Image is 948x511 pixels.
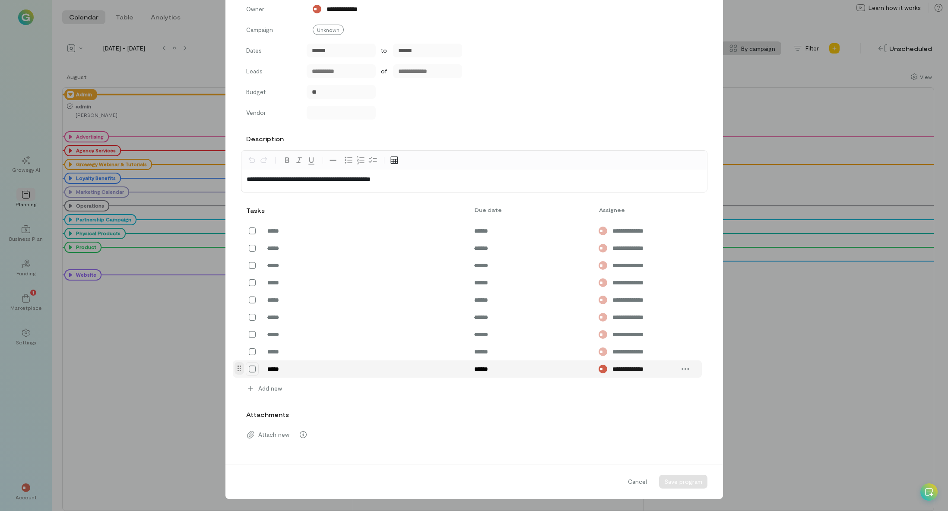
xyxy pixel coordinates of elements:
[246,46,298,55] label: Dates
[246,88,298,99] label: Budget
[258,384,282,393] span: Add new
[246,206,263,215] div: Tasks
[246,67,298,78] label: Leads
[628,477,647,486] span: Cancel
[246,135,284,143] label: Description
[241,170,707,192] div: editable markdown
[659,475,707,489] button: Save program
[469,206,594,213] div: Due date
[381,46,387,55] span: to
[258,430,289,439] span: Attach new
[246,5,298,16] label: Owner
[664,478,702,485] span: Save program
[241,426,707,443] div: Attach new
[246,108,298,120] label: Vendor
[594,206,676,213] div: Assignee
[381,67,387,76] span: of
[246,25,298,37] label: Campaign
[246,410,289,419] label: Attachments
